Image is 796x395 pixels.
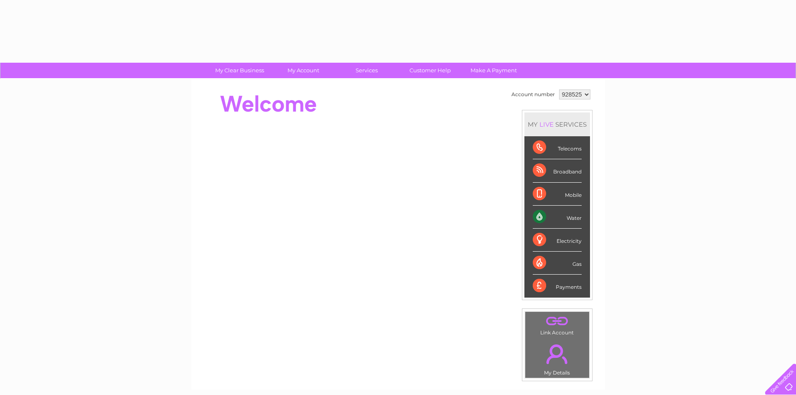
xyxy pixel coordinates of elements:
[509,87,557,102] td: Account number
[205,63,274,78] a: My Clear Business
[533,159,582,182] div: Broadband
[459,63,528,78] a: Make A Payment
[524,112,590,136] div: MY SERVICES
[533,206,582,229] div: Water
[525,337,590,378] td: My Details
[533,275,582,297] div: Payments
[527,339,587,369] a: .
[533,229,582,252] div: Electricity
[533,136,582,159] div: Telecoms
[525,311,590,338] td: Link Account
[269,63,338,78] a: My Account
[332,63,401,78] a: Services
[396,63,465,78] a: Customer Help
[527,314,587,329] a: .
[533,183,582,206] div: Mobile
[538,120,555,128] div: LIVE
[533,252,582,275] div: Gas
